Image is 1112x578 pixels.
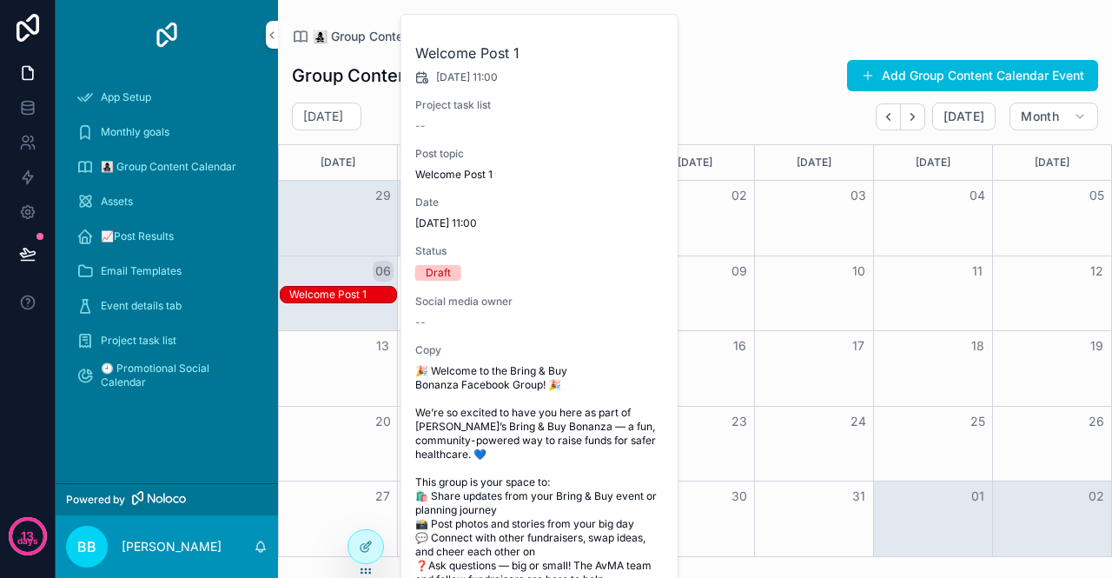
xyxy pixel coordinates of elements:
[729,185,750,206] button: 02
[848,486,869,507] button: 31
[122,538,222,555] p: [PERSON_NAME]
[101,229,174,243] span: 📈Post Results
[101,195,133,209] span: Assets
[66,221,268,252] a: 📈Post Results
[415,343,665,357] span: Copy
[876,103,901,130] button: Back
[436,70,498,84] span: [DATE] 11:00
[292,63,503,88] h1: Group Content Calendars
[943,109,984,124] span: [DATE]
[303,108,343,125] h2: [DATE]
[415,216,665,230] span: [DATE] 11:00
[729,411,750,432] button: 23
[66,360,268,391] a: 🕘 Promotional Social Calendar
[101,264,182,278] span: Email Templates
[101,299,182,313] span: Event details tab
[848,336,869,356] button: 17
[1009,103,1098,130] button: Month
[415,119,426,133] span: --
[56,483,278,515] a: Powered by
[101,362,250,389] span: 🕘 Promotional Social Calendar
[373,411,394,432] button: 20
[901,103,925,130] button: Next
[101,334,176,348] span: Project task list
[967,411,988,432] button: 25
[66,186,268,217] a: Assets
[56,70,278,414] div: scrollable content
[415,43,665,63] h2: Welcome Post 1
[153,21,181,49] img: App logo
[639,145,751,180] div: [DATE]
[996,145,1109,180] div: [DATE]
[848,411,869,432] button: 24
[415,196,665,209] span: Date
[292,28,470,45] a: 👩‍👧‍👦 Group Content Calendar
[967,486,988,507] button: 01
[415,244,665,258] span: Status
[1086,185,1107,206] button: 05
[66,116,268,148] a: Monthly goals
[278,144,1112,557] div: Month View
[415,168,665,182] span: Welcome Post 1
[932,103,996,130] button: [DATE]
[101,160,236,174] span: 👩‍👧‍👦 Group Content Calendar
[847,60,1098,91] button: Add Group Content Calendar Event
[66,151,268,183] a: 👩‍👧‍👦 Group Content Calendar
[877,145,990,180] div: [DATE]
[967,336,988,356] button: 18
[66,82,268,113] a: App Setup
[848,261,869,282] button: 10
[1086,261,1107,282] button: 12
[281,145,394,180] div: [DATE]
[1086,336,1107,356] button: 19
[373,185,394,206] button: 29
[848,185,869,206] button: 03
[101,90,151,104] span: App Setup
[1021,109,1059,124] span: Month
[415,98,665,112] span: Project task list
[289,288,396,302] div: Welcome Post 1
[17,535,38,548] p: days
[729,486,750,507] button: 30
[1086,411,1107,432] button: 26
[415,316,426,329] span: --
[415,295,665,309] span: Social media owner
[415,147,665,161] span: Post topic
[373,336,394,356] button: 13
[101,125,169,139] span: Monthly goals
[373,261,394,282] button: 06
[77,536,96,557] span: BB
[426,265,451,281] div: Draft
[66,256,268,287] a: Email Templates
[729,336,750,356] button: 16
[373,486,394,507] button: 27
[66,290,268,322] a: Event details tab
[66,493,125,507] span: Powered by
[967,185,988,206] button: 04
[289,287,396,302] div: Welcome Post 1
[21,528,34,545] p: 13
[66,325,268,356] a: Project task list
[729,261,750,282] button: 09
[1086,486,1107,507] button: 02
[313,28,470,45] span: 👩‍👧‍👦 Group Content Calendar
[758,145,870,180] div: [DATE]
[967,261,988,282] button: 11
